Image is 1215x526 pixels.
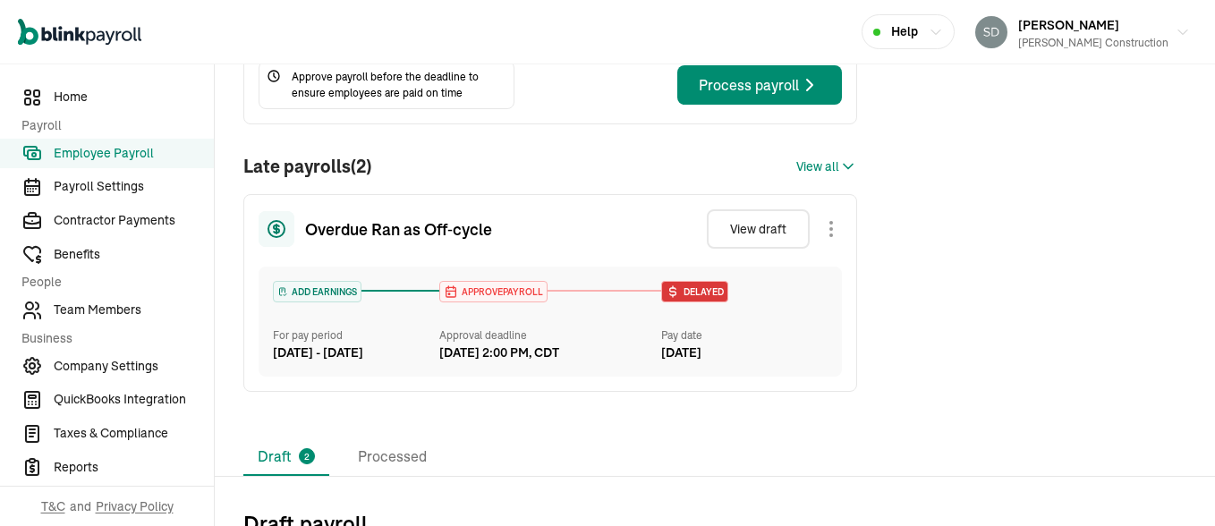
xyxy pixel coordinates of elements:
li: Processed [344,438,441,476]
span: View all [796,157,839,176]
span: People [21,273,203,292]
span: Team Members [54,301,214,319]
span: Employee Payroll [54,144,214,163]
div: [DATE] 2:00 PM, CDT [439,344,559,362]
span: Contractor Payments [54,211,214,230]
div: For pay period [273,327,439,344]
div: Pay date [661,327,828,344]
span: Overdue Ran as Off‑cycle [305,217,492,242]
span: Payroll [21,116,203,135]
button: Process payroll [677,65,842,105]
div: Approval deadline [439,327,654,344]
span: Approve payroll before the deadline to ensure employees are paid on time [292,69,506,101]
div: [DATE] [661,344,828,362]
h1: Late payrolls (2) [243,153,371,180]
button: [PERSON_NAME][PERSON_NAME] Construction [968,10,1197,55]
span: Payroll Settings [54,177,214,196]
nav: Global [18,6,141,58]
button: Help [862,14,955,49]
span: Delayed [680,285,724,299]
div: [PERSON_NAME] Construction [1018,35,1168,51]
iframe: Chat Widget [1126,440,1215,526]
span: QuickBooks Integration [54,390,214,409]
span: Home [54,88,214,106]
div: [DATE] - [DATE] [273,344,439,362]
span: Company Settings [54,357,214,376]
span: APPROVE PAYROLL [458,285,543,299]
div: Process payroll [699,74,820,96]
span: Benefits [54,245,214,264]
span: 2 [304,450,310,463]
div: View draft [730,220,786,238]
span: Taxes & Compliance [54,424,214,443]
button: View all [796,156,857,177]
div: ADD EARNINGS [274,282,361,301]
span: Help [891,22,918,41]
li: Draft [243,438,329,476]
span: T&C [41,497,65,515]
span: Reports [54,458,214,477]
span: [PERSON_NAME] [1018,17,1119,33]
button: View draft [707,209,810,249]
span: Privacy Policy [96,497,174,515]
span: Business [21,329,203,348]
